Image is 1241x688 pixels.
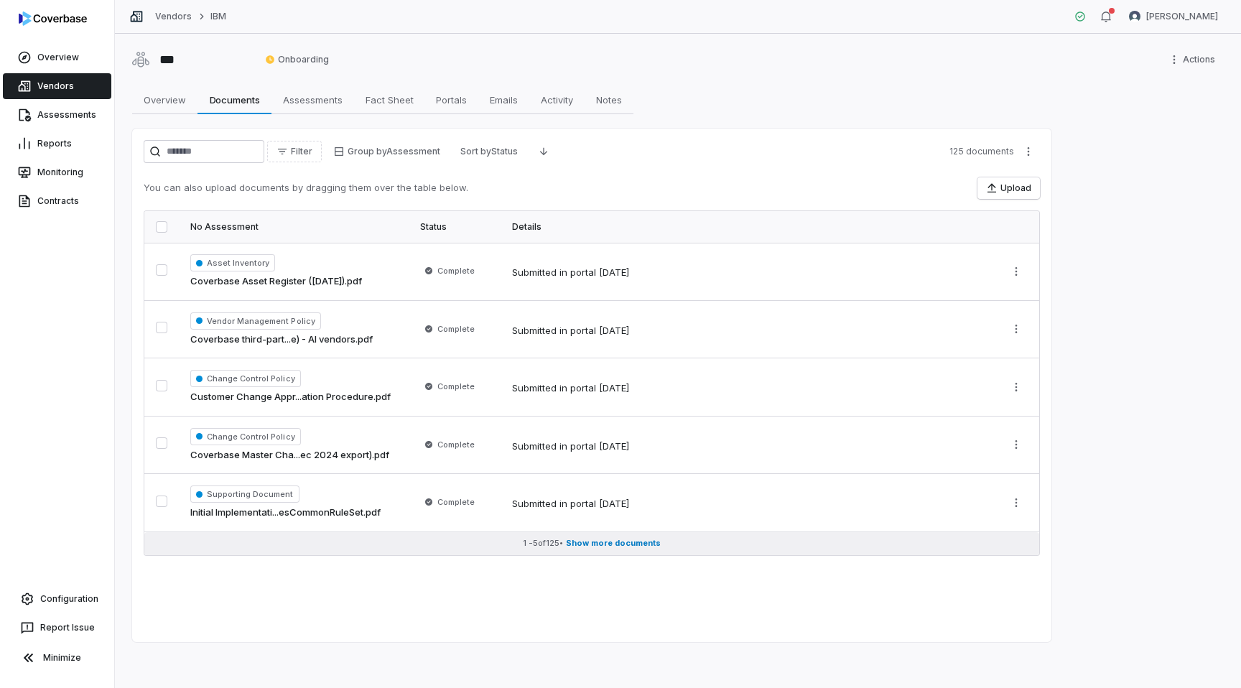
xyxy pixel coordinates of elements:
[529,141,558,162] button: Descending
[437,439,475,450] span: Complete
[977,177,1040,199] button: Upload
[949,146,1014,157] span: 125 documents
[566,538,661,549] span: Show more documents
[1005,434,1028,455] button: More actions
[3,159,111,185] a: Monitoring
[1017,141,1040,162] button: More actions
[420,221,489,233] div: Status
[1164,49,1224,70] button: More actions
[144,181,468,195] p: You can also upload documents by dragging them over the table below.
[190,254,275,271] span: Asset Inventory
[1005,318,1028,340] button: More actions
[599,497,629,511] div: [DATE]
[190,448,389,462] a: Coverbase Master Cha...ec 2024 export).pdf
[512,324,629,338] div: Submitted in portal
[204,90,266,109] span: Documents
[599,381,629,396] div: [DATE]
[291,146,312,157] span: Filter
[210,11,226,22] a: IBM
[3,73,111,99] a: Vendors
[265,54,329,65] span: Onboarding
[452,141,526,162] button: Sort byStatus
[599,324,629,338] div: [DATE]
[1146,11,1218,22] span: [PERSON_NAME]
[144,532,1039,555] button: 1 -5of125• Show more documents
[267,141,322,162] button: Filter
[1005,492,1028,513] button: More actions
[538,146,549,157] svg: Descending
[190,428,301,445] span: Change Control Policy
[6,615,108,641] button: Report Issue
[599,266,629,280] div: [DATE]
[6,586,108,612] a: Configuration
[430,90,473,109] span: Portals
[3,102,111,128] a: Assessments
[3,45,111,70] a: Overview
[190,370,301,387] span: Change Control Policy
[3,188,111,214] a: Contracts
[437,265,475,276] span: Complete
[138,90,192,109] span: Overview
[1005,261,1028,282] button: More actions
[512,497,629,511] div: Submitted in portal
[590,90,628,109] span: Notes
[325,141,449,162] button: Group byAssessment
[6,643,108,672] button: Minimize
[512,221,982,233] div: Details
[437,323,475,335] span: Complete
[190,274,362,289] a: Coverbase Asset Register ([DATE]).pdf
[277,90,348,109] span: Assessments
[1120,6,1227,27] button: Lili Jiang avatar[PERSON_NAME]
[190,333,373,347] a: Coverbase third-part...e) - AI vendors.pdf
[512,440,629,454] div: Submitted in portal
[190,506,381,520] a: Initial Implementati...esCommonRuleSet.pdf
[1129,11,1140,22] img: Lili Jiang avatar
[190,221,397,233] div: No Assessment
[190,485,299,503] span: Supporting Document
[599,440,629,454] div: [DATE]
[190,390,391,404] a: Customer Change Appr...ation Procedure.pdf
[512,266,629,280] div: Submitted in portal
[437,381,475,392] span: Complete
[484,90,524,109] span: Emails
[437,496,475,508] span: Complete
[360,90,419,109] span: Fact Sheet
[535,90,579,109] span: Activity
[190,312,321,330] span: Vendor Management Policy
[19,11,87,26] img: logo-D7KZi-bG.svg
[155,11,192,22] a: Vendors
[512,381,629,396] div: Submitted in portal
[3,131,111,157] a: Reports
[1005,376,1028,398] button: More actions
